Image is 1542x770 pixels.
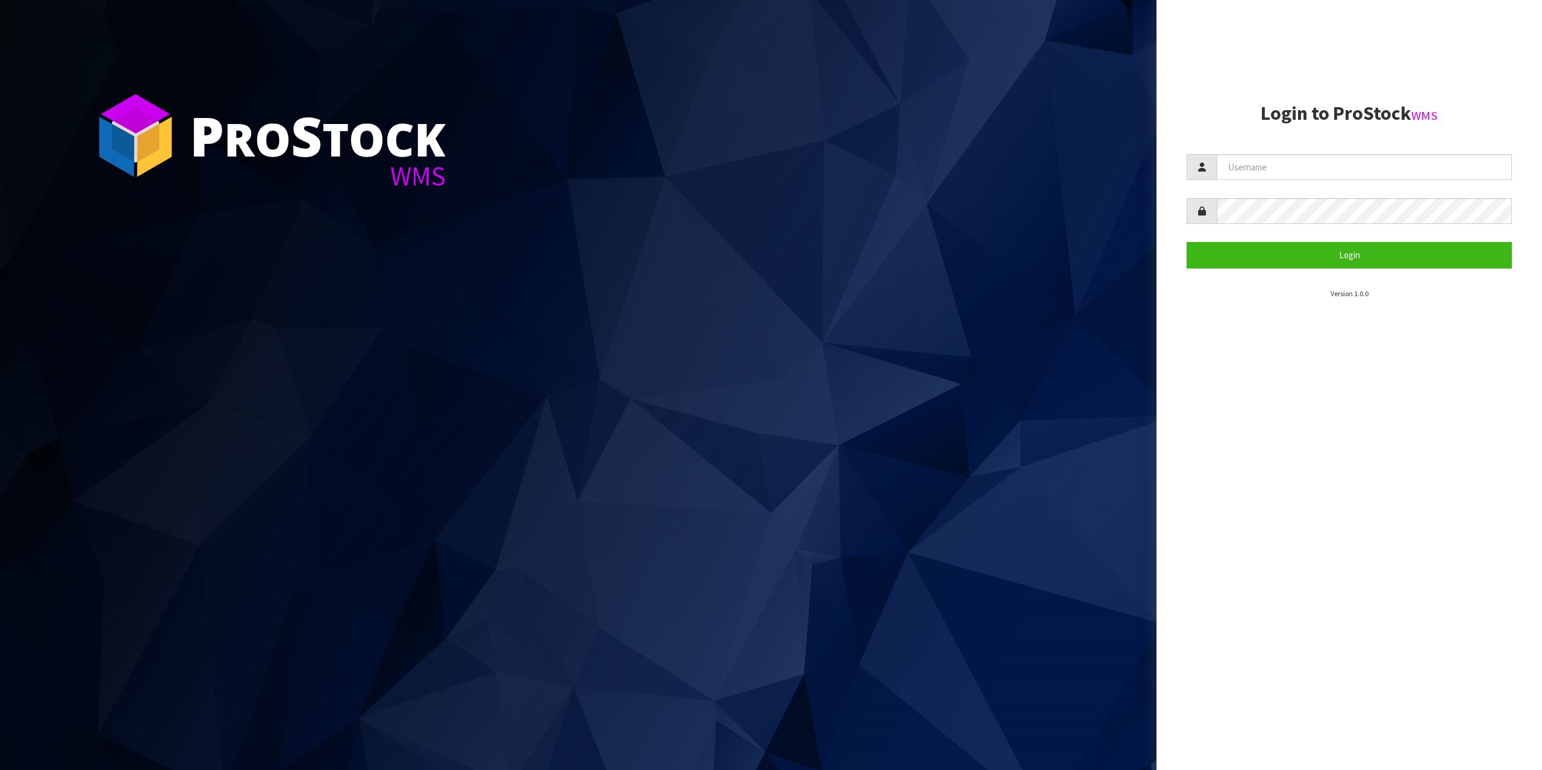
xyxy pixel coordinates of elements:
div: WMS [190,163,446,190]
small: WMS [1411,108,1438,123]
small: Version 1.0.0 [1331,289,1369,298]
button: Login [1187,242,1512,268]
input: Username [1217,154,1512,180]
span: P [190,99,224,172]
img: ProStock Cube [90,90,181,181]
div: ro tock [190,108,446,163]
h2: Login to ProStock [1187,103,1512,124]
span: S [291,99,322,172]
